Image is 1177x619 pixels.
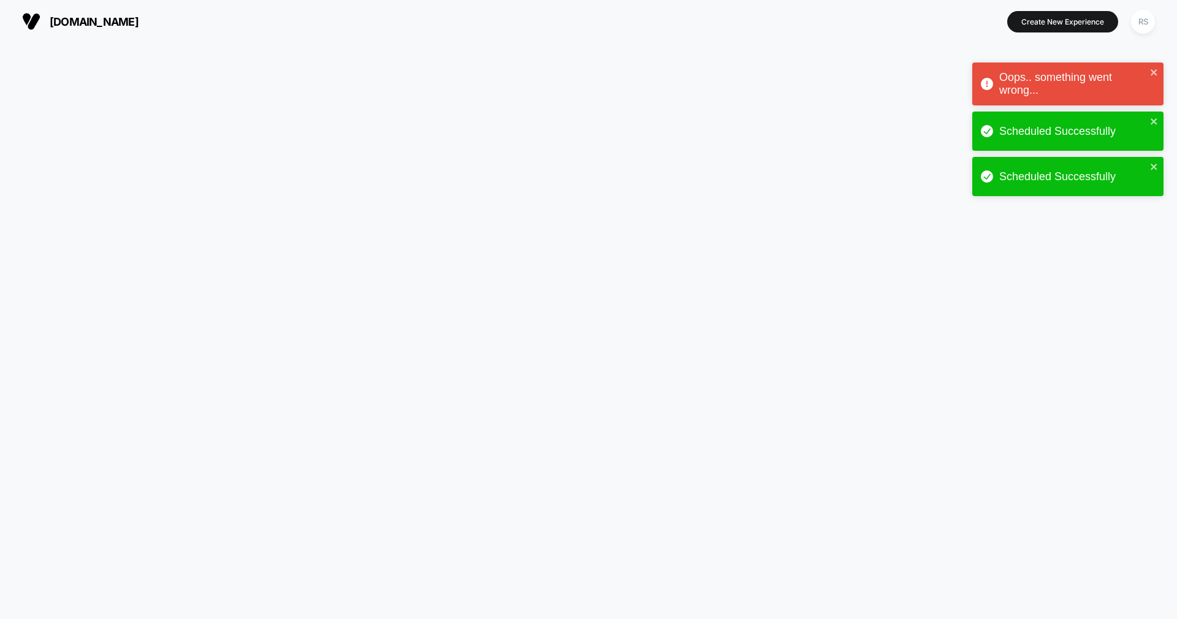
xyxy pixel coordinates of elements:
[1127,9,1159,34] button: RS
[22,12,40,31] img: Visually logo
[1150,116,1159,128] button: close
[999,71,1146,97] div: Oops.. something went wrong...
[999,125,1146,138] div: Scheduled Successfully
[1150,67,1159,79] button: close
[50,15,139,28] span: [DOMAIN_NAME]
[999,170,1146,183] div: Scheduled Successfully
[18,12,142,31] button: [DOMAIN_NAME]
[1131,10,1155,34] div: RS
[1150,162,1159,173] button: close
